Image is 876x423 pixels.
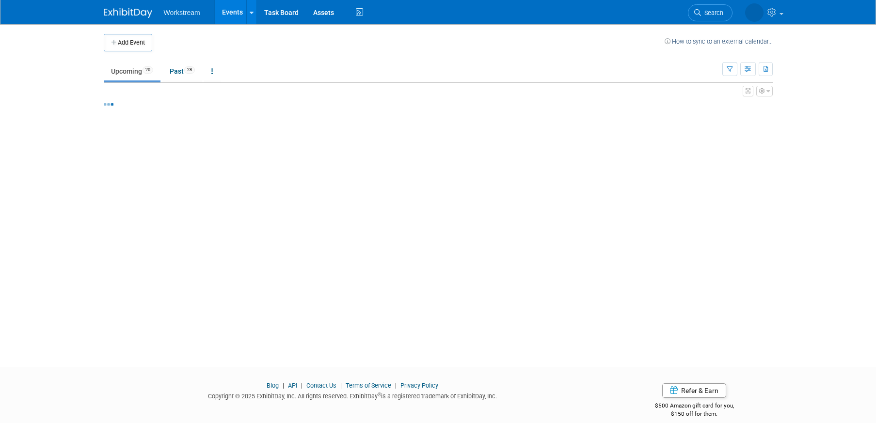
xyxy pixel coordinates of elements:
span: | [393,382,399,389]
span: | [280,382,287,389]
a: Refer & Earn [662,383,726,398]
a: Contact Us [306,382,336,389]
div: $150 off for them. [616,410,773,418]
a: How to sync to an external calendar... [665,38,773,45]
img: Tatia Meghdadi [745,3,764,22]
sup: ® [378,392,381,397]
a: Blog [267,382,279,389]
span: 20 [143,66,153,74]
div: Copyright © 2025 ExhibitDay, Inc. All rights reserved. ExhibitDay is a registered trademark of Ex... [104,390,602,401]
a: Privacy Policy [400,382,438,389]
span: 28 [184,66,195,74]
span: | [338,382,344,389]
button: Add Event [104,34,152,51]
span: | [299,382,305,389]
a: Upcoming20 [104,62,160,80]
a: Search [688,4,733,21]
a: Terms of Service [346,382,391,389]
span: Search [701,9,723,16]
a: Past28 [162,62,202,80]
img: ExhibitDay [104,8,152,18]
span: Workstream [164,9,200,16]
img: loading... [104,103,113,106]
div: $500 Amazon gift card for you, [616,395,773,418]
a: API [288,382,297,389]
